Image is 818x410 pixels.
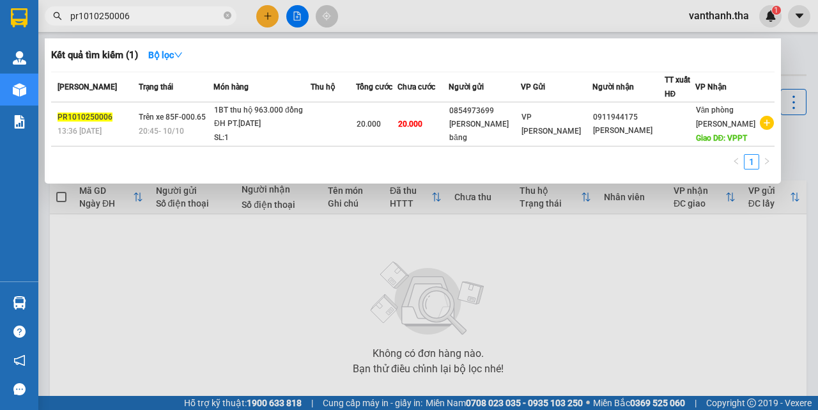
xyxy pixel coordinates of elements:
span: question-circle [13,326,26,338]
span: 20.000 [398,120,422,129]
input: Tìm tên, số ĐT hoặc mã đơn [70,9,221,23]
div: SL: 1 [214,131,310,145]
span: close-circle [224,10,231,22]
img: warehouse-icon [13,296,26,310]
div: 1BT thu hộ 963.000 đồng ĐH PT.[DATE] [214,104,310,131]
a: 1 [745,155,759,169]
span: VP Nhận [695,83,727,91]
span: Trạng thái [139,83,173,91]
span: 20.000 [357,120,381,129]
span: Chưa cước [397,83,435,91]
span: left [732,157,740,165]
span: Văn phòng [PERSON_NAME] [696,106,755,129]
span: Trên xe 85F-000.65 [139,113,206,122]
button: left [729,154,744,170]
span: 20:45 - 10/10 [139,127,184,136]
span: Người gửi [449,83,484,91]
span: Món hàng [213,83,249,91]
button: Bộ lọcdown [138,45,193,65]
span: search [53,12,62,20]
span: [PERSON_NAME] [58,83,117,91]
img: warehouse-icon [13,51,26,65]
span: Giao DĐ: VPPT [696,134,748,143]
span: plus-circle [760,116,774,130]
div: [PERSON_NAME] băng [449,118,520,145]
span: close-circle [224,12,231,19]
img: logo-vxr [11,8,27,28]
div: [PERSON_NAME] [593,124,664,138]
span: 13:36 [DATE] [58,127,102,136]
span: Người nhận [592,83,634,91]
li: Next Page [759,154,775,170]
span: PR1010250006 [58,113,112,122]
div: 0854973699 [449,104,520,118]
span: Thu hộ [311,83,335,91]
img: solution-icon [13,115,26,129]
img: warehouse-icon [13,83,26,97]
button: right [759,154,775,170]
li: Previous Page [729,154,744,170]
strong: Bộ lọc [148,50,183,60]
span: Tổng cước [356,83,392,91]
h3: Kết quả tìm kiếm ( 1 ) [51,49,138,62]
li: 1 [744,154,759,170]
span: down [174,51,183,59]
div: 0911944175 [593,111,664,124]
span: notification [13,354,26,367]
span: message [13,383,26,395]
span: VP Gửi [521,83,545,91]
span: TT xuất HĐ [665,75,690,99]
span: VP [PERSON_NAME] [521,113,581,136]
span: right [763,157,771,165]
